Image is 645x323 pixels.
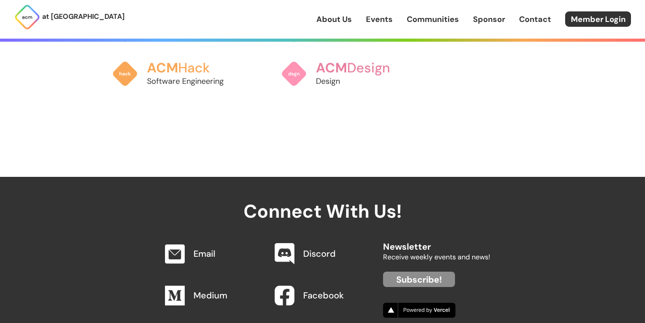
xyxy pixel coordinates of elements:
[147,61,239,75] h3: Hack
[407,14,459,25] a: Communities
[193,248,215,259] a: Email
[303,290,344,301] a: Facebook
[316,61,408,75] h3: Design
[275,243,294,265] img: Discord
[281,61,307,87] img: ACM Design
[366,14,393,25] a: Events
[316,59,347,76] span: ACM
[303,248,336,259] a: Discord
[155,177,490,222] h2: Connect With Us!
[147,75,239,87] p: Software Engineering
[165,286,185,305] img: Medium
[383,272,455,287] a: Subscribe!
[112,61,138,87] img: ACM Hack
[519,14,551,25] a: Contact
[383,251,490,263] p: Receive weekly events and news!
[565,11,631,27] a: Member Login
[316,75,408,87] p: Design
[383,303,455,318] img: Vercel
[112,52,239,96] a: ACMHackSoftware Engineering
[165,244,185,264] img: Email
[473,14,505,25] a: Sponsor
[275,286,294,305] img: Facebook
[316,14,352,25] a: About Us
[42,11,125,22] p: at [GEOGRAPHIC_DATA]
[147,59,178,76] span: ACM
[193,290,227,301] a: Medium
[281,52,408,96] a: ACMDesignDesign
[383,233,490,251] h2: Newsletter
[14,4,125,30] a: at [GEOGRAPHIC_DATA]
[14,4,40,30] img: ACM Logo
